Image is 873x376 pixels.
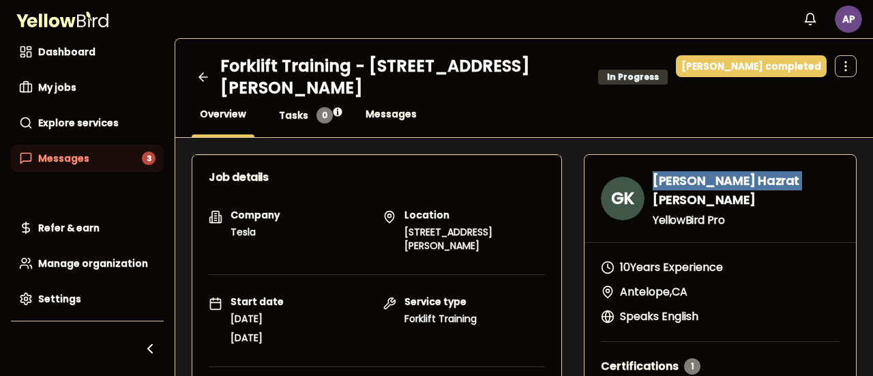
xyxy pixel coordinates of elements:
[231,210,280,220] p: Company
[231,331,284,345] p: [DATE]
[142,151,156,165] div: 3
[404,210,546,220] p: Location
[220,55,587,99] h1: Forklift Training - [STREET_ADDRESS][PERSON_NAME]
[601,177,645,220] span: GK
[620,284,687,300] p: Antelope , CA
[38,221,100,235] span: Refer & earn
[192,107,254,121] a: Overview
[620,308,698,325] p: Speaks English
[11,285,164,313] a: Settings
[404,312,477,326] p: Forklift Training
[38,45,95,59] span: Dashboard
[11,250,164,277] a: Manage organization
[38,81,76,94] span: My jobs
[271,107,341,124] a: Tasks0
[404,297,477,306] p: Service type
[11,214,164,242] a: Refer & earn
[404,225,546,252] p: [STREET_ADDRESS][PERSON_NAME]
[231,312,284,326] p: [DATE]
[366,107,417,121] span: Messages
[653,215,840,226] p: YellowBird Pro
[11,38,164,66] a: Dashboard
[38,116,119,130] span: Explore services
[653,171,840,209] h4: [PERSON_NAME] Hazrat [PERSON_NAME]
[620,259,723,276] p: 10 Years Experience
[676,55,827,77] button: [PERSON_NAME] completed
[11,145,164,172] a: Messages3
[38,257,148,270] span: Manage organization
[357,107,425,121] a: Messages
[684,358,700,375] div: 1
[200,107,246,121] span: Overview
[231,297,284,306] p: Start date
[231,225,280,239] p: Tesla
[209,172,545,183] h3: Job details
[38,292,81,306] span: Settings
[835,5,862,33] span: AP
[279,109,308,122] span: Tasks
[38,151,89,165] span: Messages
[601,358,840,375] h4: Certifications
[11,74,164,101] a: My jobs
[598,70,668,85] div: In Progress
[11,109,164,136] a: Explore services
[316,107,333,124] div: 0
